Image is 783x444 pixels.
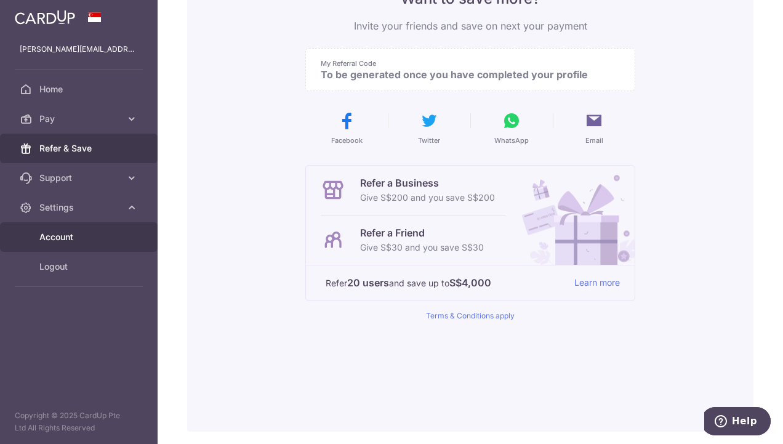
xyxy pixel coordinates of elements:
[326,275,564,291] p: Refer and save up to
[426,311,515,320] a: Terms & Conditions apply
[449,275,491,290] strong: S$4,000
[494,135,529,145] span: WhatsApp
[321,68,610,81] p: To be generated once you have completed your profile
[39,172,121,184] span: Support
[360,240,484,255] p: Give S$30 and you save S$30
[418,135,440,145] span: Twitter
[347,275,389,290] strong: 20 users
[20,43,138,55] p: [PERSON_NAME][EMAIL_ADDRESS][DOMAIN_NAME]
[360,176,495,190] p: Refer a Business
[585,135,603,145] span: Email
[321,59,610,68] p: My Referral Code
[558,111,630,145] button: Email
[331,135,363,145] span: Facebook
[360,190,495,205] p: Give S$200 and you save S$200
[39,83,121,95] span: Home
[475,111,548,145] button: WhatsApp
[28,9,53,20] span: Help
[15,10,75,25] img: CardUp
[310,111,383,145] button: Facebook
[39,260,121,273] span: Logout
[305,18,635,33] p: Invite your friends and save on next your payment
[39,142,121,155] span: Refer & Save
[704,407,771,438] iframe: Opens a widget where you can find more information
[39,201,121,214] span: Settings
[510,166,635,265] img: Refer
[39,113,121,125] span: Pay
[393,111,465,145] button: Twitter
[360,225,484,240] p: Refer a Friend
[39,231,121,243] span: Account
[574,275,620,291] a: Learn more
